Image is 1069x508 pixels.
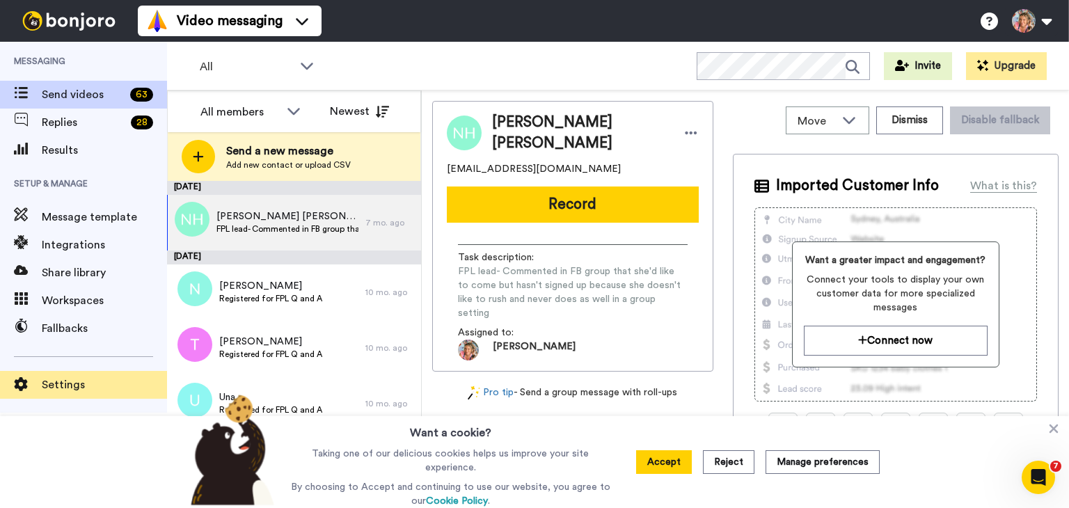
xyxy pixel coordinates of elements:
span: Task description : [458,251,555,264]
img: t.png [177,327,212,362]
span: Connect your tools to display your own customer data for more specialized messages [804,273,988,315]
span: Add new contact or upload CSV [226,159,351,170]
span: Want a greater impact and engagement? [804,253,988,267]
h3: Want a cookie? [410,416,491,441]
p: Taking one of our delicious cookies helps us improve your site experience. [287,447,614,475]
span: Results [42,142,167,159]
div: 10 mo. ago [365,287,414,298]
span: Move [798,113,835,129]
button: Newest [319,97,399,125]
img: u.png [177,383,212,418]
span: [PERSON_NAME] [493,340,576,360]
button: Disable fallback [950,106,1050,134]
span: Workspaces [42,292,167,309]
div: What is this? [970,177,1037,194]
div: 10 mo. ago [365,342,414,354]
div: [DATE] [167,251,421,264]
span: 7 [1050,461,1061,472]
div: - Send a group message with roll-ups [432,386,713,400]
span: Integrations [42,237,167,253]
span: [PERSON_NAME] [PERSON_NAME] [216,209,358,223]
button: Invite [884,52,952,80]
span: Registered for FPL Q and A [219,293,322,304]
button: Manage preferences [766,450,880,474]
img: Image of Nancy Hubbard Bixby [447,116,482,150]
span: FPL lead- Commented in FB group that she'd like to come but hasn't signed up because she doesn't ... [458,264,688,320]
img: nh.png [175,202,209,237]
img: vm-color.svg [146,10,168,32]
span: Replies [42,114,125,131]
img: bj-logo-header-white.svg [17,11,121,31]
div: 7 mo. ago [365,217,414,228]
span: Video messaging [177,11,283,31]
p: By choosing to Accept and continuing to use our website, you agree to our . [287,480,614,508]
button: Record [447,186,699,223]
a: Pro tip [468,386,514,400]
span: Assigned to: [458,326,555,340]
button: Reject [703,450,754,474]
img: n.png [177,271,212,306]
span: Share library [42,264,167,281]
iframe: Intercom live chat [1022,461,1055,494]
span: [PERSON_NAME] [219,335,322,349]
button: Connect now [804,326,988,356]
span: Fallbacks [42,320,167,337]
a: Cookie Policy [426,496,488,506]
div: [DATE] [167,181,421,195]
img: c9464354-5794-4209-9b9b-5b013d386866-1702310419.jpg [458,340,479,360]
span: Registered for FPL Q and A [219,349,322,360]
button: Accept [636,450,692,474]
span: Message template [42,209,167,225]
div: All members [200,104,280,120]
span: [EMAIL_ADDRESS][DOMAIN_NAME] [447,162,621,176]
button: Dismiss [876,106,943,134]
span: All [200,58,293,75]
span: Send a new message [226,143,351,159]
button: Upgrade [966,52,1047,80]
span: Send videos [42,86,125,103]
img: bear-with-cookie.png [178,394,281,505]
span: Una [219,390,322,404]
span: [PERSON_NAME] [219,279,322,293]
span: Imported Customer Info [776,175,939,196]
span: Settings [42,376,167,393]
span: [PERSON_NAME] [PERSON_NAME] [492,112,670,154]
div: 28 [131,116,153,129]
div: 10 mo. ago [365,398,414,409]
img: magic-wand.svg [468,386,480,400]
span: FPL lead- Commented in FB group that she'd like to come but hasn't signed up because she doesn't ... [216,223,358,235]
div: 63 [130,88,153,102]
